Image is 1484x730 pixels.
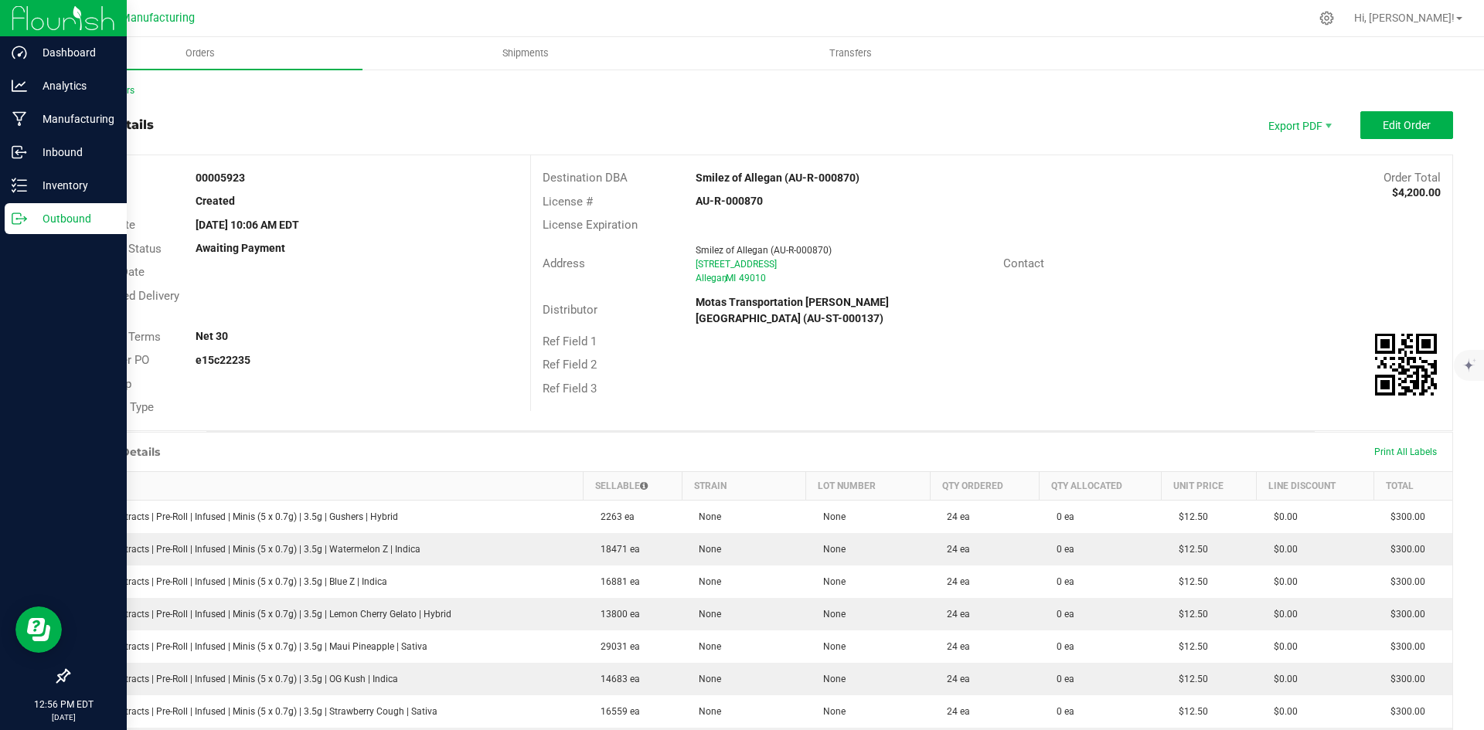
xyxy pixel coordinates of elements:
span: $12.50 [1171,576,1208,587]
p: Inventory [27,176,120,195]
span: 24 ea [939,674,970,684]
span: Allegan [696,273,727,284]
span: Ref Field 3 [543,382,597,396]
span: Order Total [1384,171,1441,185]
th: Qty Ordered [930,471,1039,500]
img: Scan me! [1375,334,1437,396]
span: None [691,511,721,522]
span: Shipments [482,46,570,60]
span: None [815,609,846,620]
th: Line Discount [1257,471,1374,500]
qrcode: 00005923 [1375,334,1437,396]
span: 16881 ea [593,576,640,587]
span: Smilez of Allegan (AU-R-000870) [696,245,832,256]
span: None [815,544,846,555]
span: None [691,674,721,684]
span: $12.50 [1171,609,1208,620]
span: Address [543,256,585,270]
span: 24 ea [939,544,970,555]
span: MI [726,273,736,284]
inline-svg: Analytics [12,78,27,93]
inline-svg: Inventory [12,178,27,193]
span: $12.50 [1171,544,1208,555]
span: None [815,511,846,522]
p: Outbound [27,209,120,228]
span: Manufacturing [121,12,195,25]
span: $300.00 [1383,544,1425,555]
p: Manufacturing [27,110,120,128]
span: 29031 ea [593,641,640,652]
span: Destination DBA [543,171,628,185]
strong: $4,200.00 [1392,186,1441,199]
span: $0.00 [1266,609,1298,620]
span: $300.00 [1383,674,1425,684]
th: Qty Allocated [1040,471,1162,500]
span: $0.00 [1266,674,1298,684]
span: $12.50 [1171,511,1208,522]
inline-svg: Outbound [12,211,27,226]
th: Sellable [584,471,682,500]
span: 0 ea [1049,576,1074,587]
span: Distributor [543,303,597,317]
span: 0 ea [1049,706,1074,717]
span: Requested Delivery Date [80,289,179,321]
span: License Expiration [543,218,638,232]
span: 49010 [739,273,766,284]
span: Mitten Extracts | Pre-Roll | Infused | Minis (5 x 0.7g) | 3.5g | Maui Pineapple | Sativa [79,641,427,652]
button: Edit Order [1360,111,1453,139]
li: Export PDF [1252,111,1345,139]
span: 0 ea [1049,641,1074,652]
span: 24 ea [939,511,970,522]
strong: [DATE] 10:06 AM EDT [196,219,299,231]
span: 0 ea [1049,544,1074,555]
a: Orders [37,37,362,70]
span: 2263 ea [593,511,635,522]
strong: AU-R-000870 [696,195,763,207]
span: None [691,641,721,652]
a: Shipments [362,37,688,70]
span: $12.50 [1171,674,1208,684]
span: Ref Field 1 [543,334,597,348]
inline-svg: Dashboard [12,45,27,60]
span: $0.00 [1266,706,1298,717]
span: 24 ea [939,609,970,620]
span: Mitten Extracts | Pre-Roll | Infused | Minis (5 x 0.7g) | 3.5g | Strawberry Cough | Sativa [79,706,437,717]
span: 24 ea [939,641,970,652]
th: Lot Number [806,471,931,500]
strong: Created [196,195,235,207]
span: 0 ea [1049,609,1074,620]
span: Ref Field 2 [543,358,597,372]
span: 24 ea [939,706,970,717]
span: $300.00 [1383,706,1425,717]
span: None [815,674,846,684]
iframe: Resource center [15,606,62,653]
span: 14683 ea [593,674,640,684]
span: $300.00 [1383,511,1425,522]
strong: Motas Transportation [PERSON_NAME][GEOGRAPHIC_DATA] (AU-ST-000137) [696,296,889,324]
p: Dashboard [27,43,120,62]
p: Inbound [27,143,120,161]
p: [DATE] [7,711,120,723]
strong: Awaiting Payment [196,242,285,254]
span: Print All Labels [1374,446,1437,457]
span: 0 ea [1049,674,1074,684]
span: 24 ea [939,576,970,587]
span: $300.00 [1383,609,1425,620]
span: 0 ea [1049,511,1074,522]
span: Transfers [808,46,893,60]
span: $12.50 [1171,641,1208,652]
span: $0.00 [1266,576,1298,587]
inline-svg: Manufacturing [12,111,27,127]
div: Manage settings [1317,11,1336,25]
th: Strain [682,471,806,500]
span: $0.00 [1266,511,1298,522]
span: License # [543,195,593,209]
span: Contact [1003,256,1044,270]
span: Mitten Extracts | Pre-Roll | Infused | Minis (5 x 0.7g) | 3.5g | Blue Z | Indica [79,576,387,587]
span: Mitten Extracts | Pre-Roll | Infused | Minis (5 x 0.7g) | 3.5g | Watermelon Z | Indica [79,544,420,555]
span: Edit Order [1383,119,1431,131]
strong: 00005923 [196,171,245,184]
th: Unit Price [1162,471,1257,500]
span: 16559 ea [593,706,640,717]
